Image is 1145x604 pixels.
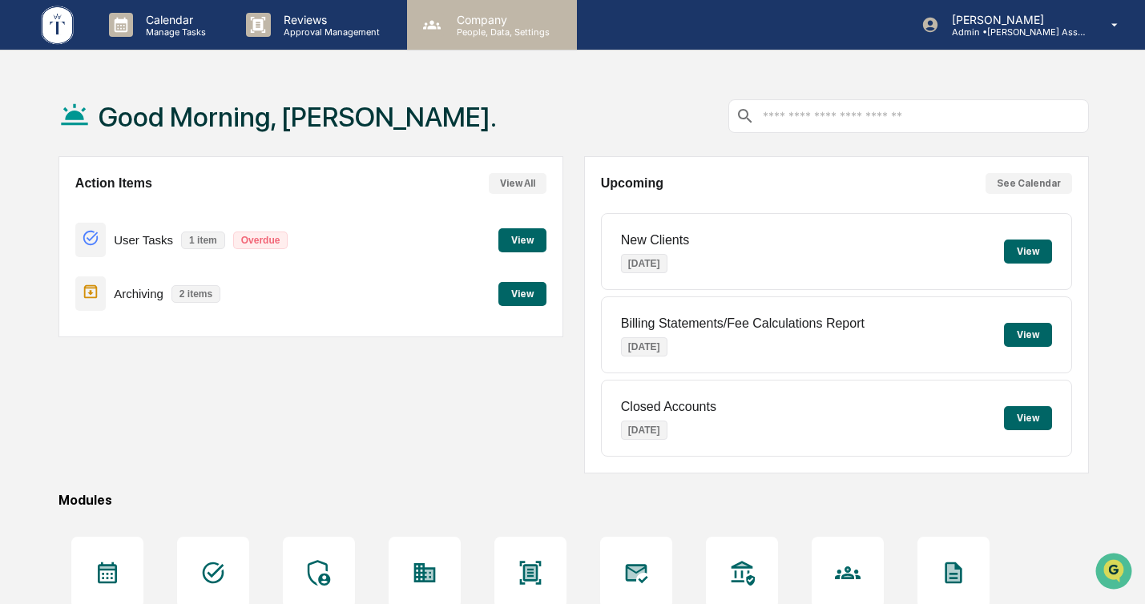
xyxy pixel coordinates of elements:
button: See Calendar [986,173,1072,194]
p: Billing Statements/Fee Calculations Report [621,316,865,331]
div: 🖐️ [16,286,29,299]
img: Cameron Burns [16,203,42,228]
a: View [498,285,546,300]
button: View [1004,406,1052,430]
img: 1746055101610-c473b297-6a78-478c-a979-82029cc54cd1 [16,123,45,151]
p: How can we help? [16,34,292,59]
div: 🔎 [16,316,29,329]
p: Manage Tasks [133,26,214,38]
button: View [498,228,546,252]
span: [PERSON_NAME] [50,218,130,231]
p: People, Data, Settings [444,26,558,38]
p: 1 item [181,232,225,249]
button: See all [248,175,292,194]
p: [PERSON_NAME] [939,13,1088,26]
p: Reviews [271,13,388,26]
p: Company [444,13,558,26]
a: 🗄️Attestations [110,278,205,307]
div: 🗄️ [116,286,129,299]
p: [DATE] [621,421,667,440]
h1: Good Morning, [PERSON_NAME]. [99,101,497,133]
span: Pylon [159,354,194,366]
a: Powered byPylon [113,353,194,366]
h2: Action Items [75,176,152,191]
p: Archiving [114,287,163,300]
a: View [498,232,546,247]
div: Past conversations [16,178,107,191]
p: [DATE] [621,254,667,273]
span: Attestations [132,284,199,300]
span: • [133,218,139,231]
button: View [498,282,546,306]
img: 1746055101610-c473b297-6a78-478c-a979-82029cc54cd1 [32,219,45,232]
p: Admin • [PERSON_NAME] Asset Management LLC [939,26,1088,38]
button: View [1004,240,1052,264]
div: Modules [58,493,1089,508]
span: Data Lookup [32,315,101,331]
p: Overdue [233,232,288,249]
p: User Tasks [114,233,173,247]
p: Calendar [133,13,214,26]
button: Start new chat [272,127,292,147]
p: New Clients [621,233,689,248]
p: Closed Accounts [621,400,716,414]
div: Start new chat [54,123,263,139]
button: View [1004,323,1052,347]
iframe: Open customer support [1094,551,1137,594]
a: 🖐️Preclearance [10,278,110,307]
div: We're available if you need us! [54,139,203,151]
p: Approval Management [271,26,388,38]
a: 🔎Data Lookup [10,308,107,337]
span: Preclearance [32,284,103,300]
p: [DATE] [621,337,667,356]
span: [DATE] [142,218,175,231]
h2: Upcoming [601,176,663,191]
button: View All [489,173,546,194]
p: 2 items [171,285,220,303]
img: logo [38,3,77,47]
